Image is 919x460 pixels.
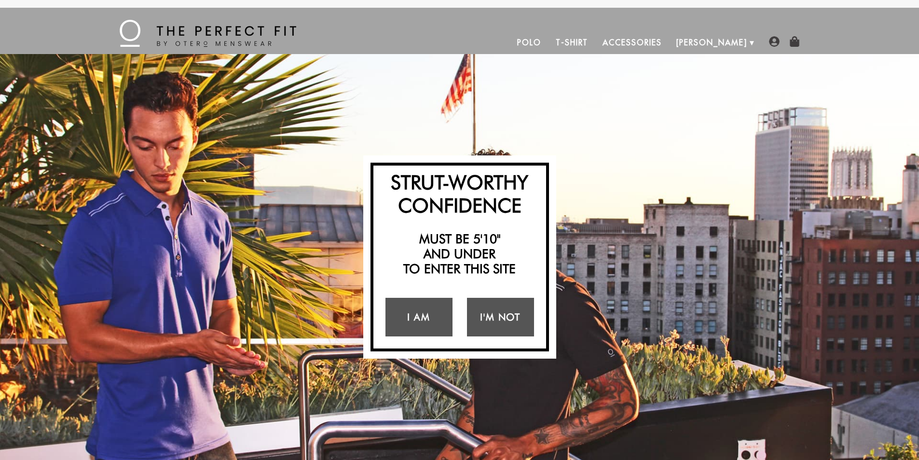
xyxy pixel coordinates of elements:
img: user-account-icon.png [769,36,780,47]
h2: Strut-Worthy Confidence [378,170,541,217]
a: Accessories [595,31,669,54]
a: [PERSON_NAME] [669,31,754,54]
h2: Must be 5'10" and under to enter this site [378,231,541,277]
img: The Perfect Fit - by Otero Menswear - Logo [120,20,296,47]
a: I'm Not [467,298,534,336]
a: Polo [510,31,549,54]
img: shopping-bag-icon.png [789,36,800,47]
a: T-Shirt [549,31,595,54]
a: I Am [385,298,453,336]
